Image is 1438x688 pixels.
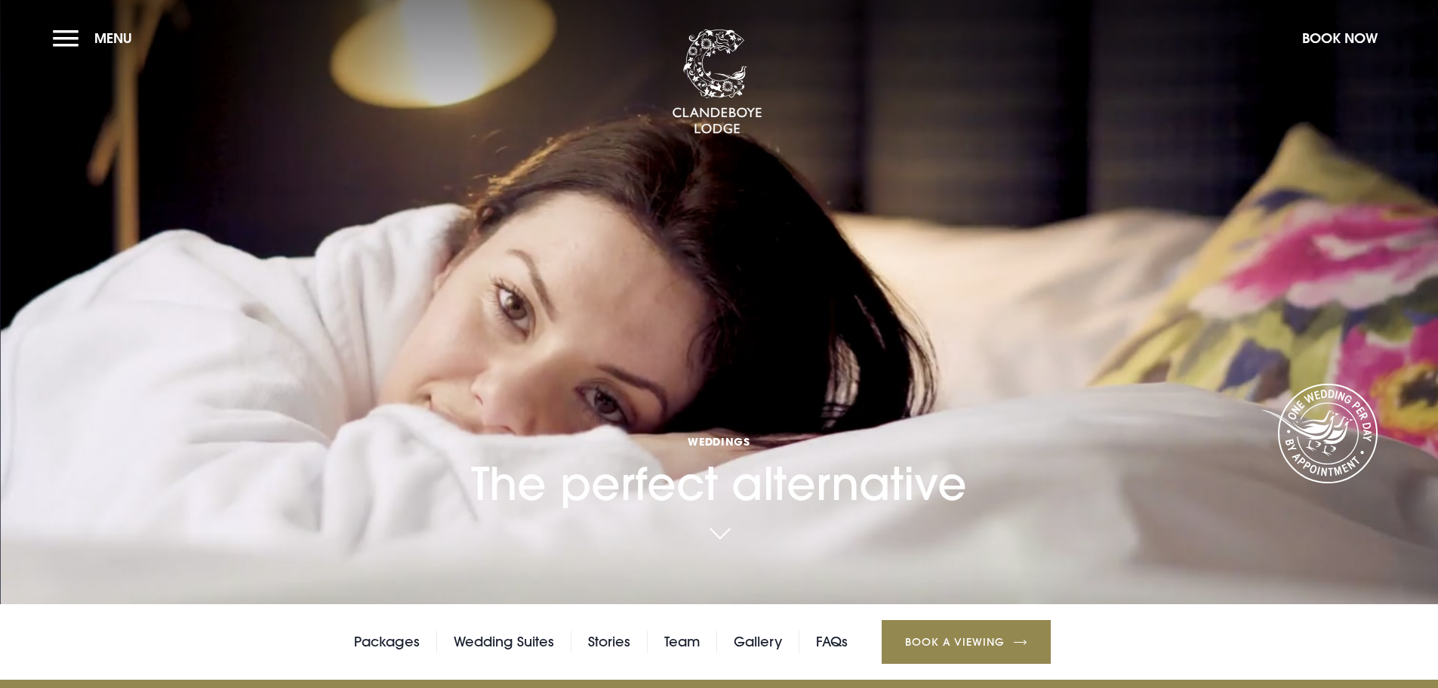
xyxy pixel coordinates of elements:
[672,29,762,135] img: Clandeboye Lodge
[454,631,554,653] a: Wedding Suites
[588,631,630,653] a: Stories
[734,631,782,653] a: Gallery
[354,631,420,653] a: Packages
[471,350,967,511] h1: The perfect alternative
[664,631,700,653] a: Team
[94,29,132,47] span: Menu
[1295,22,1385,54] button: Book Now
[882,620,1051,664] a: Book a Viewing
[816,631,848,653] a: FAQs
[53,22,140,54] button: Menu
[471,434,967,449] span: Weddings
